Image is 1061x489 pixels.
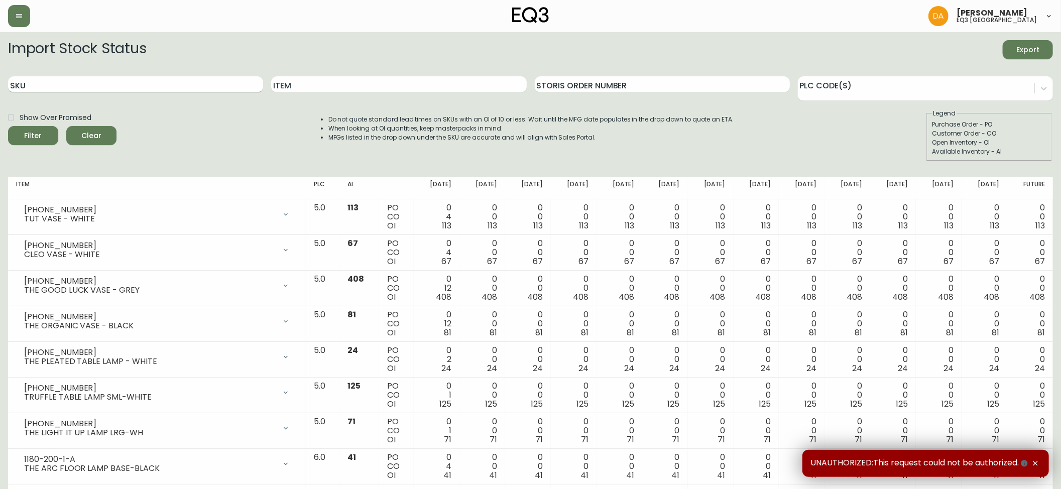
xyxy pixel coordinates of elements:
[764,327,771,338] span: 81
[944,256,954,267] span: 67
[487,362,497,374] span: 24
[787,417,816,444] div: 0 0
[924,417,954,444] div: 0 0
[387,220,396,231] span: OI
[605,453,634,480] div: 0 0
[670,362,680,374] span: 24
[734,177,779,199] th: [DATE]
[442,220,451,231] span: 113
[670,256,680,267] span: 67
[24,277,276,286] div: [PHONE_NUMBER]
[436,291,451,303] span: 408
[605,382,634,409] div: 0 0
[8,126,58,145] button: Filter
[533,256,543,267] span: 67
[742,203,771,230] div: 0 0
[513,382,543,409] div: 0 0
[490,434,497,445] span: 71
[970,203,999,230] div: 0 0
[8,40,146,59] h2: Import Stock Status
[414,177,459,199] th: [DATE]
[833,239,862,266] div: 0 0
[824,177,870,199] th: [DATE]
[970,382,999,409] div: 0 0
[1035,362,1045,374] span: 24
[535,327,543,338] span: 81
[533,362,543,374] span: 24
[551,177,597,199] th: [DATE]
[74,130,108,142] span: Clear
[718,434,726,445] span: 71
[650,346,680,373] div: 0 0
[422,203,451,230] div: 0 4
[696,239,726,266] div: 0 0
[650,417,680,444] div: 0 0
[16,310,298,332] div: [PHONE_NUMBER]THE ORGANIC VASE - BLACK
[387,310,406,337] div: PO CO
[339,177,379,199] th: AI
[488,220,497,231] span: 113
[878,346,908,373] div: 0 0
[833,203,862,230] div: 0 0
[24,428,276,437] div: THE LIGHT IT UP LAMP LRG-WH
[970,275,999,302] div: 0 0
[970,417,999,444] div: 0 0
[916,177,962,199] th: [DATE]
[513,203,543,230] div: 0 0
[833,275,862,302] div: 0 0
[1015,203,1045,230] div: 0 0
[833,310,862,337] div: 0 0
[505,177,551,199] th: [DATE]
[624,256,634,267] span: 67
[16,453,298,475] div: 1180-200-1-ATHE ARC FLOOR LAMP BASE-BLACK
[957,17,1037,23] h5: eq3 [GEOGRAPHIC_DATA]
[787,346,816,373] div: 0 0
[670,220,680,231] span: 113
[306,199,339,235] td: 5.0
[759,398,771,410] span: 125
[513,275,543,302] div: 0 0
[422,346,451,373] div: 0 2
[833,346,862,373] div: 0 0
[696,275,726,302] div: 0 0
[787,382,816,409] div: 0 0
[387,291,396,303] span: OI
[855,327,862,338] span: 81
[779,177,824,199] th: [DATE]
[900,327,908,338] span: 81
[25,130,42,142] div: Filter
[347,344,358,356] span: 24
[306,177,339,199] th: PLC
[852,256,862,267] span: 67
[8,177,306,199] th: Item
[422,382,451,409] div: 0 1
[24,393,276,402] div: TRUFFLE TABLE LAMP SML-WHITE
[932,109,957,118] legend: Legend
[892,291,908,303] span: 408
[559,239,588,266] div: 0 0
[619,291,634,303] span: 408
[1029,291,1045,303] span: 408
[16,203,298,225] div: [PHONE_NUMBER]TUT VASE - WHITE
[16,417,298,439] div: [PHONE_NUMBER]THE LIGHT IT UP LAMP LRG-WH
[527,291,543,303] span: 408
[762,220,771,231] span: 113
[970,310,999,337] div: 0 0
[718,327,726,338] span: 81
[347,237,358,249] span: 67
[878,203,908,230] div: 0 0
[924,310,954,337] div: 0 0
[924,346,954,373] div: 0 0
[668,398,680,410] span: 125
[16,346,298,368] div: [PHONE_NUMBER]THE PLEATED TABLE LAMP - WHITE
[422,310,451,337] div: 0 12
[957,9,1027,17] span: [PERSON_NAME]
[439,398,451,410] span: 125
[387,203,406,230] div: PO CO
[605,346,634,373] div: 0 0
[1011,44,1045,56] span: Export
[932,120,1046,129] div: Purchase Order - PO
[306,271,339,306] td: 5.0
[716,220,726,231] span: 113
[467,203,497,230] div: 0 0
